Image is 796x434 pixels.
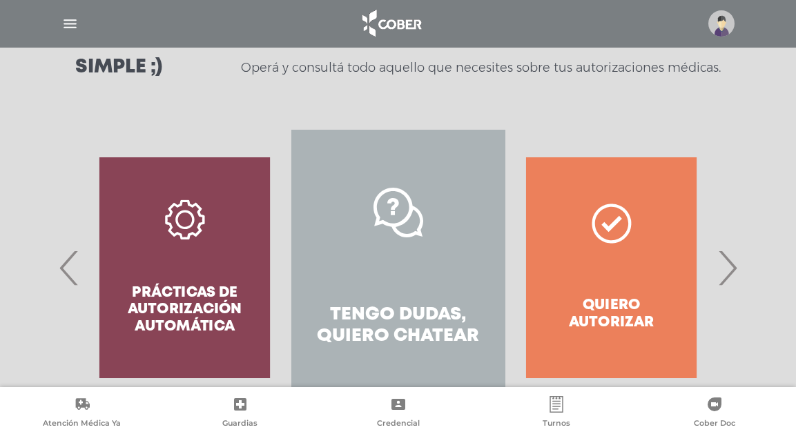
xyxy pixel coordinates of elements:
[714,230,741,305] span: Next
[161,396,319,431] a: Guardias
[3,396,161,431] a: Atención Médica Ya
[319,396,477,431] a: Credencial
[708,10,735,37] img: profile-placeholder.svg
[241,59,721,76] p: Operá y consultá todo aquello que necesites sobre tus autorizaciones médicas.
[635,396,793,431] a: Cober Doc
[291,130,505,406] a: Tengo dudas, quiero chatear
[61,15,79,32] img: Cober_menu-lines-white.svg
[43,418,121,431] span: Atención Médica Ya
[694,418,735,431] span: Cober Doc
[56,230,83,305] span: Previous
[477,396,635,431] a: Turnos
[75,58,162,77] h3: Simple ;)
[355,7,427,40] img: logo_cober_home-white.png
[316,304,480,347] h4: Tengo dudas, quiero chatear
[222,418,258,431] span: Guardias
[377,418,420,431] span: Credencial
[543,418,570,431] span: Turnos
